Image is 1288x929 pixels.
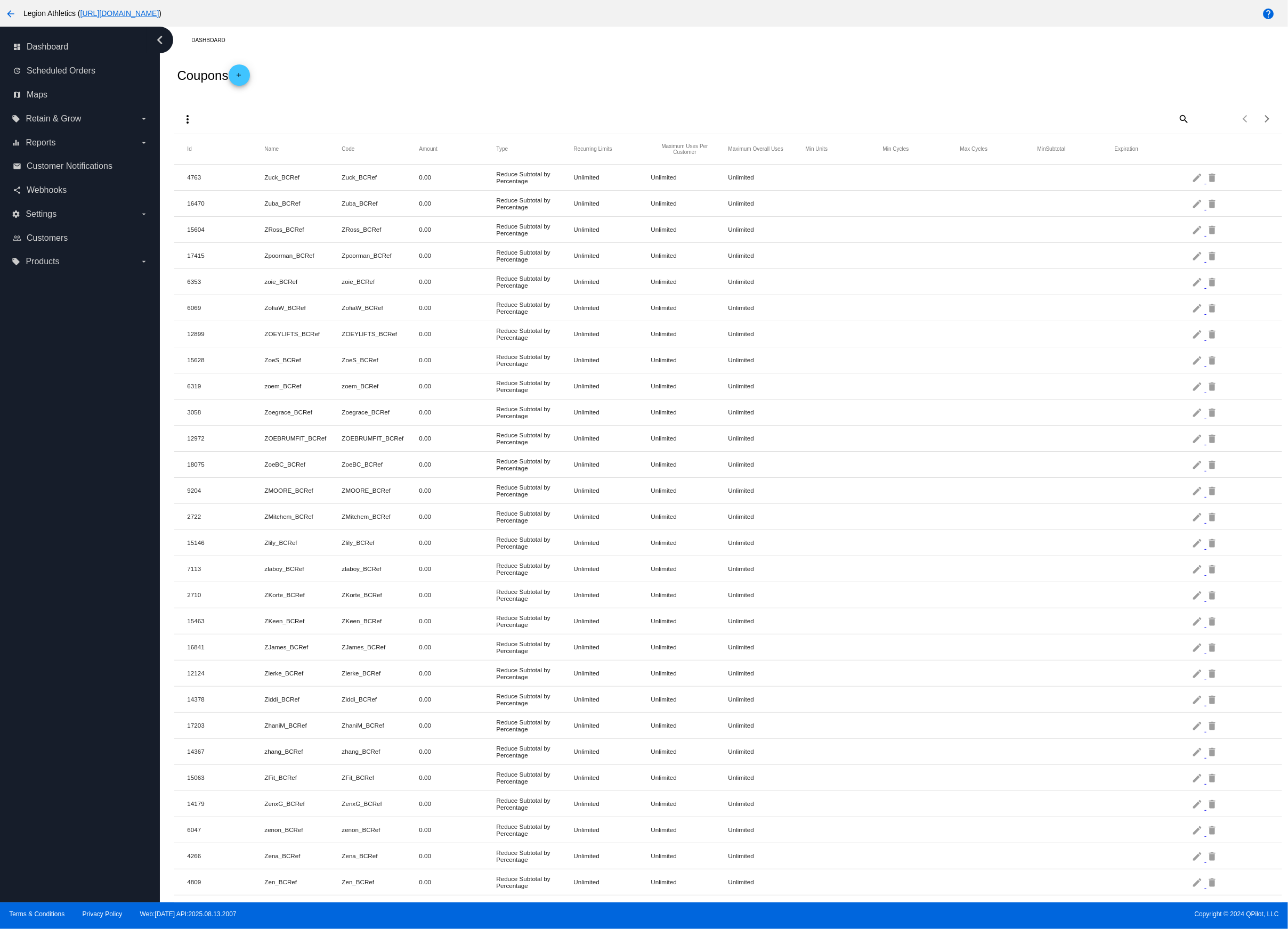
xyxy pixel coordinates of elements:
[342,328,419,340] mat-cell: ZOEYLIFTS_BCRef
[1257,108,1278,129] button: Next page
[1192,247,1205,264] mat-icon: edit
[496,820,573,840] mat-cell: Reduce Subtotal by Percentage
[651,536,728,549] mat-cell: Unlimited
[264,146,279,152] button: Change sorting for Name
[187,824,264,836] mat-cell: 6047
[728,432,806,444] mat-cell: Unlimited
[728,171,806,183] mat-cell: Unlimited
[342,484,419,496] mat-cell: ZMOORE_BCRef
[13,230,148,247] a: people_outline Customers
[651,223,728,235] mat-cell: Unlimited
[264,745,342,757] mat-cell: zhang_BCRef
[496,716,573,735] mat-cell: Reduce Subtotal by Percentage
[264,510,342,523] mat-cell: ZMitchem_BCRef
[342,563,419,575] mat-cell: zlaboy_BCRef
[419,432,496,444] mat-cell: 0.00
[574,824,651,836] mat-cell: Unlimited
[574,745,651,757] mat-cell: Unlimited
[1192,743,1205,760] mat-icon: edit
[574,275,651,288] mat-cell: Unlimited
[1206,378,1219,394] mat-icon: delete
[187,536,264,549] mat-cell: 15146
[728,563,806,575] mat-cell: Unlimited
[651,824,728,836] mat-cell: Unlimited
[574,301,651,314] mat-cell: Unlimited
[574,563,651,575] mat-cell: Unlimited
[1192,456,1205,472] mat-icon: edit
[187,458,264,470] mat-cell: 18075
[342,745,419,757] mat-cell: zhang_BCRef
[496,768,573,787] mat-cell: Reduce Subtotal by Percentage
[651,458,728,470] mat-cell: Unlimited
[1206,665,1219,681] mat-icon: delete
[187,354,264,366] mat-cell: 15628
[574,146,612,152] button: Change sorting for RecurringLimits
[728,797,806,810] mat-cell: Unlimited
[187,275,264,288] mat-cell: 6353
[264,824,342,836] mat-cell: zenon_BCRef
[728,667,806,679] mat-cell: Unlimited
[496,559,573,578] mat-cell: Reduce Subtotal by Percentage
[264,589,342,601] mat-cell: ZKorte_BCRef
[1192,352,1205,368] mat-icon: edit
[1206,639,1219,655] mat-icon: delete
[181,113,194,126] mat-icon: more_vert
[496,846,573,866] mat-cell: Reduce Subtotal by Percentage
[342,354,419,366] mat-cell: ZoeS_BCRef
[806,146,828,152] button: Change sorting for MinUnits
[264,301,342,314] mat-cell: ZofiaW_BCRef
[342,589,419,601] mat-cell: ZKorte_BCRef
[419,797,496,810] mat-cell: 0.00
[1206,456,1219,472] mat-icon: delete
[419,745,496,757] mat-cell: 0.00
[187,249,264,262] mat-cell: 17415
[574,510,651,523] mat-cell: Unlimited
[1192,534,1205,551] mat-icon: edit
[960,146,988,152] button: Change sorting for MaxCycles
[1192,795,1205,812] mat-icon: edit
[651,354,728,366] mat-cell: Unlimited
[574,615,651,627] mat-cell: Unlimited
[419,223,496,235] mat-cell: 0.00
[728,249,806,262] mat-cell: Unlimited
[419,510,496,523] mat-cell: 0.00
[419,354,496,366] mat-cell: 0.00
[651,719,728,731] mat-cell: Unlimited
[1206,769,1219,786] mat-icon: delete
[1206,430,1219,446] mat-icon: delete
[233,71,246,84] mat-icon: add
[1206,795,1219,812] mat-icon: delete
[1206,691,1219,707] mat-icon: delete
[728,301,806,314] mat-cell: Unlimited
[1206,169,1219,185] mat-icon: delete
[1192,613,1205,629] mat-icon: edit
[728,406,806,418] mat-cell: Unlimited
[1192,665,1205,681] mat-icon: edit
[187,693,264,705] mat-cell: 14378
[342,406,419,418] mat-cell: Zoegrace_BCRef
[651,797,728,810] mat-cell: Unlimited
[187,146,191,152] button: Change sorting for Id
[1206,482,1219,499] mat-icon: delete
[574,797,651,810] mat-cell: Unlimited
[1192,325,1205,342] mat-icon: edit
[419,249,496,262] mat-cell: 0.00
[187,171,264,183] mat-cell: 4763
[496,377,573,396] mat-cell: Reduce Subtotal by Percentage
[574,249,651,262] mat-cell: Unlimited
[264,380,342,392] mat-cell: zoem_BCRef
[1206,247,1219,264] mat-icon: delete
[728,824,806,836] mat-cell: Unlimited
[651,171,728,183] mat-cell: Unlimited
[264,223,342,235] mat-cell: ZRoss_BCRef
[496,612,573,631] mat-cell: Reduce Subtotal by Percentage
[728,589,806,601] mat-cell: Unlimited
[187,563,264,575] mat-cell: 7113
[1192,378,1205,394] mat-icon: edit
[264,693,342,705] mat-cell: Ziddi_BCRef
[187,380,264,392] mat-cell: 6319
[496,146,508,152] button: Change sorting for DiscountType
[496,794,573,813] mat-cell: Reduce Subtotal by Percentage
[651,641,728,653] mat-cell: Unlimited
[1192,482,1205,499] mat-icon: edit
